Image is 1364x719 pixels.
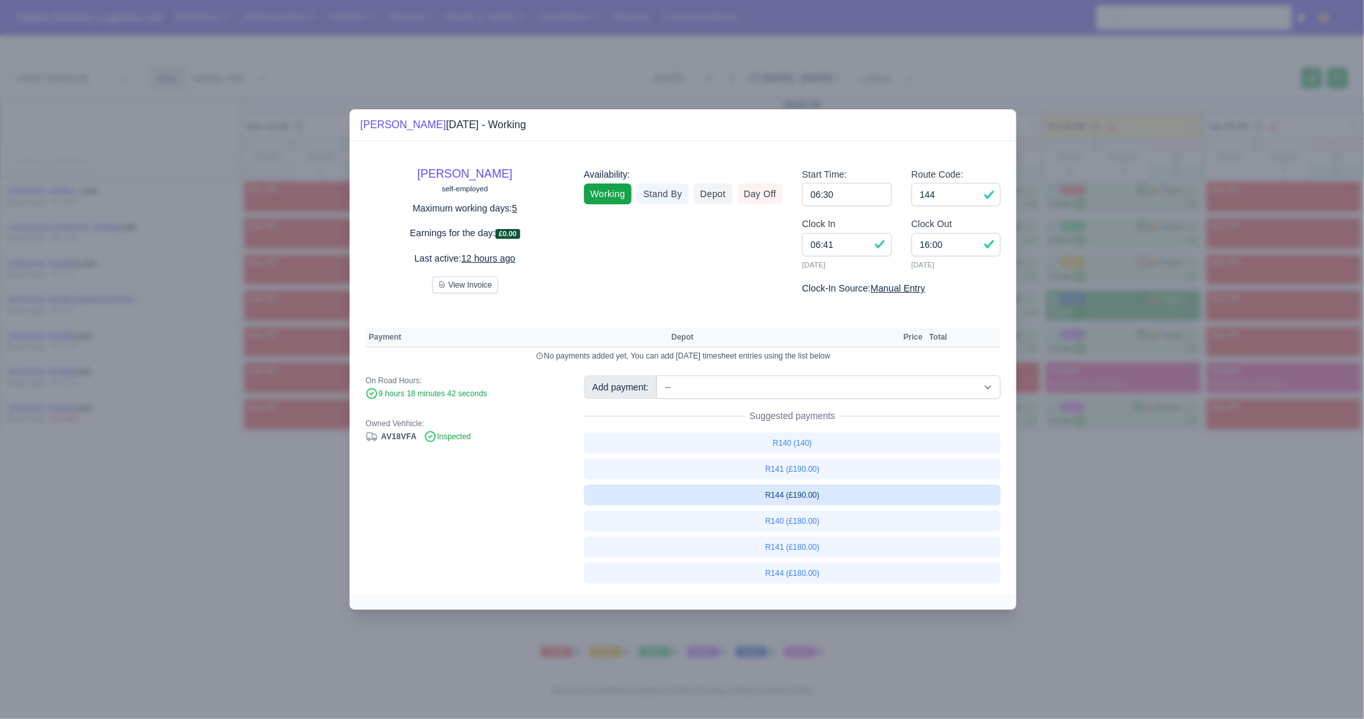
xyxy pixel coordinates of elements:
th: Total [926,328,951,347]
label: Clock In [802,217,835,232]
a: R141 (£190.00) [584,459,1001,480]
td: No payments added yet, You can add [DATE] timesheet entries using the list below [365,347,1001,365]
div: On Road Hours: [365,375,564,386]
th: Depot [668,328,890,347]
span: Inspected [424,432,471,441]
label: Start Time: [802,167,847,182]
a: R140 (£180.00) [584,511,1001,532]
div: [DATE] - Working [360,117,526,133]
iframe: Chat Widget [1299,657,1364,719]
button: View Invoice [432,277,498,293]
div: 9 hours 18 minutes 42 seconds [365,388,564,400]
a: Day Off [738,183,783,204]
small: [DATE] [912,259,1001,271]
th: Payment [365,328,668,347]
u: 5 [512,203,518,213]
label: Route Code: [912,167,964,182]
a: R140 (140) [584,433,1001,454]
a: R141 (£180.00) [584,537,1001,558]
small: self-employed [442,185,488,193]
a: Working [584,183,632,204]
p: Maximum working days: [365,201,564,216]
div: Availability: [584,167,783,182]
a: R144 (£190.00) [584,485,1001,506]
label: Clock Out [912,217,953,232]
span: Suggested payments [744,409,841,422]
div: Clock-In Source: [802,281,1001,296]
th: Price [900,328,926,347]
p: Last active: [365,251,564,266]
u: 12 hours ago [462,253,516,264]
div: Add payment: [584,375,657,399]
a: [PERSON_NAME] [360,119,446,130]
a: Depot [694,183,732,204]
a: AV18VFA [365,432,417,441]
small: [DATE] [802,259,892,271]
span: £0.00 [495,229,520,239]
u: Manual Entry [870,283,925,293]
div: Owned Vehhicle: [365,418,564,429]
a: R144 (£180.00) [584,563,1001,584]
a: [PERSON_NAME] [417,167,512,180]
a: Stand By [637,183,688,204]
p: Earnings for the day: [365,226,564,241]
